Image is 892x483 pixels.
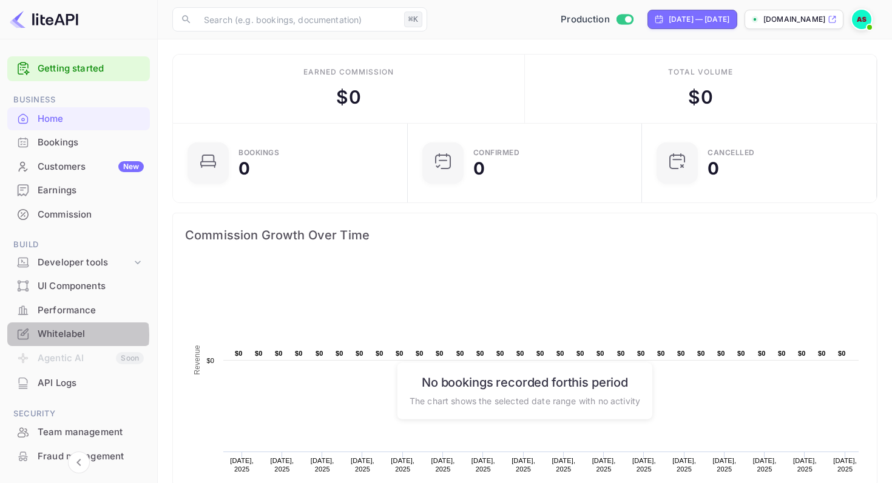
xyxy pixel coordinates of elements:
div: 0 [708,160,719,177]
div: Switch to Sandbox mode [556,13,638,27]
div: Fraud management [7,445,150,468]
text: $0 [356,350,363,357]
img: LiteAPI logo [10,10,78,29]
span: Commission Growth Over Time [185,225,865,245]
div: Bookings [7,131,150,155]
div: UI Components [7,275,150,298]
div: New [118,161,144,172]
text: $0 [206,357,214,364]
text: [DATE], 2025 [753,457,777,473]
a: Bookings [7,131,150,153]
text: $0 [436,350,444,357]
div: Bookings [38,136,144,150]
text: $0 [737,350,745,357]
a: API Logs [7,371,150,394]
div: Whitelabel [7,322,150,346]
text: $0 [235,350,243,357]
div: CANCELLED [708,149,755,156]
div: CustomersNew [7,155,150,179]
text: [DATE], 2025 [793,457,817,473]
div: Earnings [7,179,150,202]
text: $0 [778,350,786,357]
text: $0 [637,350,645,357]
text: [DATE], 2025 [391,457,414,473]
div: Commission [38,208,144,222]
text: [DATE], 2025 [351,457,374,473]
text: $0 [476,350,484,357]
text: [DATE], 2025 [471,457,495,473]
a: Fraud management [7,445,150,467]
div: API Logs [7,371,150,395]
text: $0 [496,350,504,357]
text: $0 [838,350,846,357]
span: Production [561,13,610,27]
input: Search (e.g. bookings, documentation) [197,7,399,32]
div: API Logs [38,376,144,390]
text: $0 [396,350,404,357]
text: $0 [798,350,806,357]
img: Andreas Stefanis [852,10,871,29]
text: $0 [255,350,263,357]
text: [DATE], 2025 [271,457,294,473]
div: Customers [38,160,144,174]
div: Developer tools [7,252,150,273]
div: Home [7,107,150,131]
div: Team management [38,425,144,439]
text: $0 [556,350,564,357]
div: Confirmed [473,149,520,156]
button: Collapse navigation [68,451,90,473]
text: $0 [677,350,685,357]
div: UI Components [38,279,144,293]
text: [DATE], 2025 [552,457,575,473]
div: Earned commission [303,67,393,78]
a: UI Components [7,275,150,297]
text: $0 [657,350,665,357]
text: $0 [516,350,524,357]
text: $0 [295,350,303,357]
text: [DATE], 2025 [833,457,857,473]
div: Bookings [238,149,279,156]
text: $0 [617,350,625,357]
h6: No bookings recorded for this period [410,375,640,389]
text: $0 [456,350,464,357]
div: Getting started [7,56,150,81]
span: Security [7,407,150,421]
text: [DATE], 2025 [672,457,696,473]
text: $0 [416,350,424,357]
p: [DOMAIN_NAME] [763,14,825,25]
a: Performance [7,299,150,321]
div: $ 0 [336,84,360,111]
a: Team management [7,421,150,443]
text: $0 [275,350,283,357]
text: [DATE], 2025 [712,457,736,473]
text: [DATE], 2025 [311,457,334,473]
div: Performance [7,299,150,322]
div: Total volume [668,67,733,78]
p: The chart shows the selected date range with no activity [410,394,640,407]
text: [DATE], 2025 [632,457,656,473]
text: $0 [697,350,705,357]
text: $0 [336,350,343,357]
div: Developer tools [38,256,132,270]
div: ⌘K [404,12,422,27]
div: [DATE] — [DATE] [669,14,729,25]
div: Earnings [38,184,144,198]
div: $ 0 [688,84,712,111]
text: $0 [717,350,725,357]
div: Performance [38,304,144,318]
a: Commission [7,203,150,225]
div: Fraud management [38,450,144,464]
div: Commission [7,203,150,227]
text: [DATE], 2025 [230,457,254,473]
div: Team management [7,421,150,444]
text: [DATE], 2025 [431,457,455,473]
div: Click to change the date range period [647,10,737,29]
span: Build [7,238,150,251]
a: Getting started [38,62,144,76]
a: Home [7,107,150,130]
div: Whitelabel [38,327,144,341]
div: 0 [473,160,485,177]
text: [DATE], 2025 [512,457,535,473]
a: Whitelabel [7,322,150,345]
text: Revenue [193,345,201,375]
